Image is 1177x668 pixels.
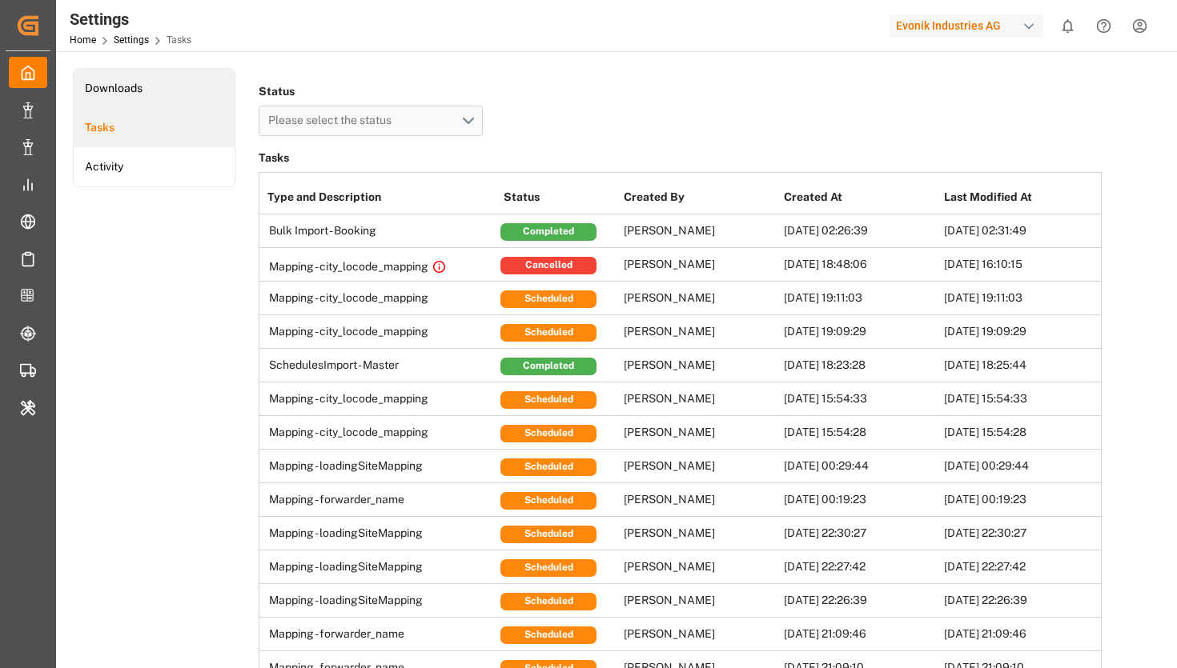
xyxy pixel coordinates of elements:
[780,517,940,550] td: [DATE] 22:30:27
[940,181,1100,214] th: Last Modified At
[780,416,940,450] td: [DATE] 15:54:28
[940,618,1100,651] td: [DATE] 21:09:46
[780,349,940,382] td: [DATE] 18:23:28
[259,584,500,618] td: Mapping - loadingSiteMapping
[620,248,780,282] td: [PERSON_NAME]
[500,425,597,442] div: Scheduled
[500,492,597,510] div: Scheduled
[620,315,780,349] td: [PERSON_NAME]
[500,257,597,274] div: Cancelled
[940,450,1100,483] td: [DATE] 00:29:44
[620,517,780,550] td: [PERSON_NAME]
[500,559,597,577] div: Scheduled
[620,349,780,382] td: [PERSON_NAME]
[259,517,500,550] td: Mapping - loadingSiteMapping
[500,458,597,476] div: Scheduled
[890,10,1050,41] button: Evonik Industries AG
[940,550,1100,584] td: [DATE] 22:27:42
[620,618,780,651] td: [PERSON_NAME]
[259,315,500,349] td: Mapping - city_locode_mapping
[1086,8,1122,44] button: Help Center
[620,550,780,584] td: [PERSON_NAME]
[780,550,940,584] td: [DATE] 22:27:42
[259,450,500,483] td: Mapping - loadingSiteMapping
[259,382,500,416] td: Mapping - city_locode_mapping
[620,416,780,450] td: [PERSON_NAME]
[500,391,597,409] div: Scheduled
[940,349,1100,382] td: [DATE] 18:25:44
[780,382,940,416] td: [DATE] 15:54:33
[940,483,1100,517] td: [DATE] 00:19:23
[70,7,191,31] div: Settings
[620,483,780,517] td: [PERSON_NAME]
[780,282,940,315] td: [DATE] 19:11:03
[780,450,940,483] td: [DATE] 00:29:44
[620,181,780,214] th: Created By
[1050,8,1086,44] button: show 0 new notifications
[780,315,940,349] td: [DATE] 19:09:29
[940,584,1100,618] td: [DATE] 22:26:39
[940,315,1100,349] td: [DATE] 19:09:29
[259,282,500,315] td: Mapping - city_locode_mapping
[74,147,235,186] a: Activity
[500,626,597,644] div: Scheduled
[940,214,1100,248] td: [DATE] 02:31:49
[259,349,500,382] td: SchedulesImport - Master
[780,618,940,651] td: [DATE] 21:09:46
[940,248,1100,282] td: [DATE] 16:10:15
[780,248,940,282] td: [DATE] 18:48:06
[259,147,1102,170] h3: Tasks
[259,248,500,282] td: Mapping - city_locode_mapping
[940,382,1100,416] td: [DATE] 15:54:33
[259,550,500,584] td: Mapping - loadingSiteMapping
[620,214,780,248] td: [PERSON_NAME]
[74,69,235,108] a: Downloads
[890,14,1043,38] div: Evonik Industries AG
[620,382,780,416] td: [PERSON_NAME]
[500,223,597,241] div: Completed
[500,358,597,375] div: Completed
[940,282,1100,315] td: [DATE] 19:11:03
[259,483,500,517] td: Mapping - forwarder_name
[74,108,235,147] a: Tasks
[620,450,780,483] td: [PERSON_NAME]
[940,416,1100,450] td: [DATE] 15:54:28
[259,181,500,214] th: Type and Description
[114,34,149,46] a: Settings
[259,106,483,136] button: open menu
[70,34,96,46] a: Home
[780,181,940,214] th: Created At
[500,593,597,610] div: Scheduled
[259,80,483,102] h4: Status
[268,114,400,126] span: Please select the status
[500,181,620,214] th: Status
[940,517,1100,550] td: [DATE] 22:30:27
[500,324,597,342] div: Scheduled
[780,214,940,248] td: [DATE] 02:26:39
[780,483,940,517] td: [DATE] 00:19:23
[259,618,500,651] td: Mapping - forwarder_name
[500,290,597,308] div: Scheduled
[620,282,780,315] td: [PERSON_NAME]
[500,526,597,543] div: Scheduled
[620,584,780,618] td: [PERSON_NAME]
[259,214,500,248] td: Bulk Import - Booking
[780,584,940,618] td: [DATE] 22:26:39
[259,416,500,450] td: Mapping - city_locode_mapping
